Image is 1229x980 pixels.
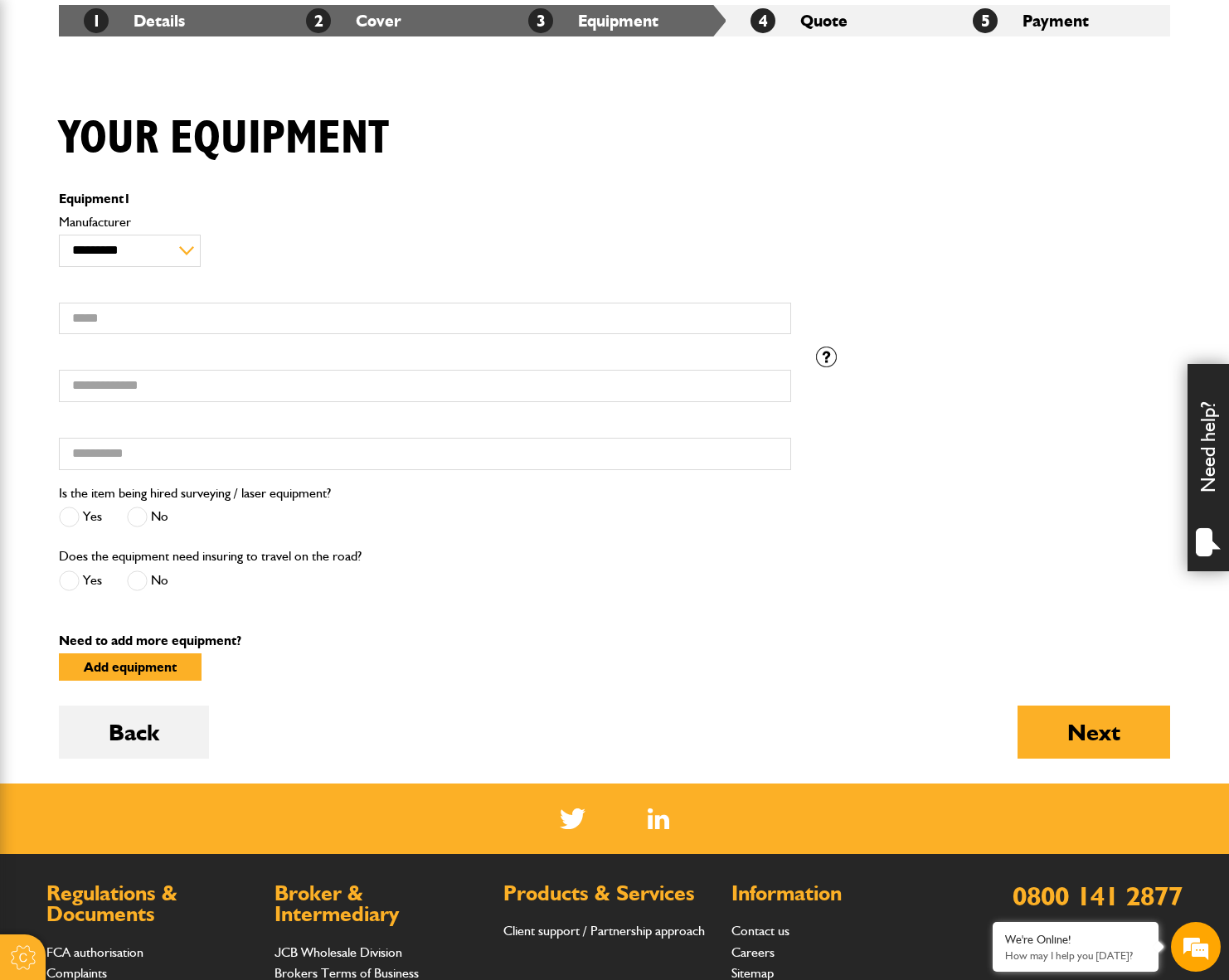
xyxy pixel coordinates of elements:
[59,192,791,206] p: Equipment
[59,570,102,591] label: Yes
[726,5,948,36] li: Quote
[560,808,585,829] img: Twitter
[948,5,1170,36] li: Payment
[84,8,109,33] span: 1
[503,923,705,939] a: Client support / Partnership approach
[59,706,209,759] button: Back
[59,653,202,681] button: Add equipment
[274,883,486,925] h2: Broker & Intermediary
[46,944,143,960] a: FCA authorisation
[528,8,553,33] span: 3
[1188,364,1229,571] div: Need help?
[274,944,402,960] a: JCB Wholesale Division
[503,883,715,905] h2: Products & Services
[59,507,102,527] label: Yes
[751,8,775,33] span: 4
[648,808,670,829] img: Linked In
[306,8,331,33] span: 2
[59,216,791,229] label: Manufacturer
[1005,949,1146,962] p: How may I help you today?
[731,944,775,960] a: Careers
[731,883,943,905] h2: Information
[1005,933,1146,947] div: We're Online!
[59,487,331,500] label: Is the item being hired surveying / laser equipment?
[46,883,258,925] h2: Regulations & Documents
[127,570,168,591] label: No
[124,191,131,206] span: 1
[59,634,1170,648] p: Need to add more equipment?
[59,550,362,563] label: Does the equipment need insuring to travel on the road?
[503,5,726,36] li: Equipment
[127,507,168,527] label: No
[1013,880,1183,912] a: 0800 141 2877
[648,808,670,829] a: LinkedIn
[1018,706,1170,759] button: Next
[306,11,401,31] a: 2Cover
[84,11,185,31] a: 1Details
[59,111,389,167] h1: Your equipment
[973,8,998,33] span: 5
[731,923,789,939] a: Contact us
